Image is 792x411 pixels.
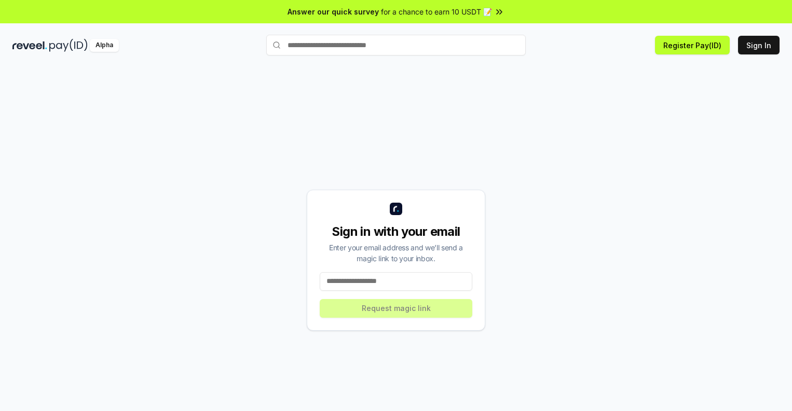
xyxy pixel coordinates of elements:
img: reveel_dark [12,39,47,52]
span: for a chance to earn 10 USDT 📝 [381,6,492,17]
div: Enter your email address and we’ll send a magic link to your inbox. [320,242,472,264]
span: Answer our quick survey [288,6,379,17]
img: pay_id [49,39,88,52]
div: Alpha [90,39,119,52]
img: logo_small [390,203,402,215]
div: Sign in with your email [320,223,472,240]
button: Sign In [738,36,780,54]
button: Register Pay(ID) [655,36,730,54]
